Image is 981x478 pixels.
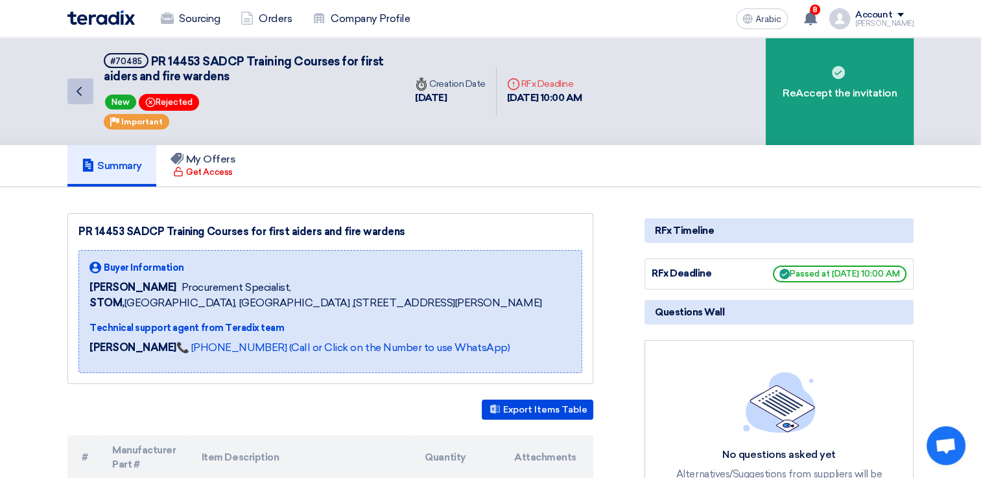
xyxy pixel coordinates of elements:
strong: [PERSON_NAME] [89,341,176,354]
font: [GEOGRAPHIC_DATA], [GEOGRAPHIC_DATA] ,[STREET_ADDRESS][PERSON_NAME] [89,297,541,309]
div: Technical support agent from Teradix team [89,321,541,335]
font: Rejected [145,97,193,107]
div: [DATE] [415,91,486,106]
img: profile_test.png [829,8,850,29]
font: Summary [97,159,142,172]
font: Company Profile [331,11,410,27]
img: empty_state_list.svg [743,372,816,433]
button: Export Items Table [482,400,593,420]
font: RFx Deadline [507,78,573,89]
font: Sourcing [179,11,220,27]
h5: PR 14453 SADCP Training Courses for first aiders and fire wardens [104,53,389,85]
div: RFx Deadline [652,266,749,281]
b: STOM, [89,297,124,309]
a: 📞 [PHONE_NUMBER] (Call or Click on the Number to use WhatsApp) [176,341,510,354]
span: Arabic [755,15,781,24]
font: Creation Date [415,78,486,89]
span: New [105,95,136,109]
font: Get Access [186,166,232,179]
a: Open chat [927,426,965,465]
a: Sourcing [150,5,230,33]
div: PR 14453 SADCP Training Courses for first aiders and fire wardens [78,224,582,240]
img: Teradix logo [67,10,135,25]
span: [PERSON_NAME] [89,280,176,295]
button: Arabic [736,8,788,29]
div: [PERSON_NAME] [855,20,914,27]
font: [DATE] 10:00 AM [507,92,582,104]
div: RFx Timeline [644,218,914,243]
span: Procurement Specialist, [182,280,291,295]
a: Summary [67,145,156,187]
font: ReAccept the invitation [783,85,897,101]
font: Export Items Table [503,404,587,415]
div: Account [855,10,892,21]
span: Buyer Information [104,261,184,275]
div: No questions asked yet [669,448,890,462]
a: Orders [230,5,302,33]
font: Questions Wall [655,306,724,318]
a: My Offers Get Access [156,145,250,187]
span: PR 14453 SADCP Training Courses for first aiders and fire wardens [104,54,384,84]
span: 8 [810,5,820,15]
div: #70485 [110,57,142,65]
font: My Offers [186,153,236,165]
font: Orders [259,11,292,27]
span: Important [121,117,163,126]
font: Passed at [DATE] 10:00 AM [790,269,900,279]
